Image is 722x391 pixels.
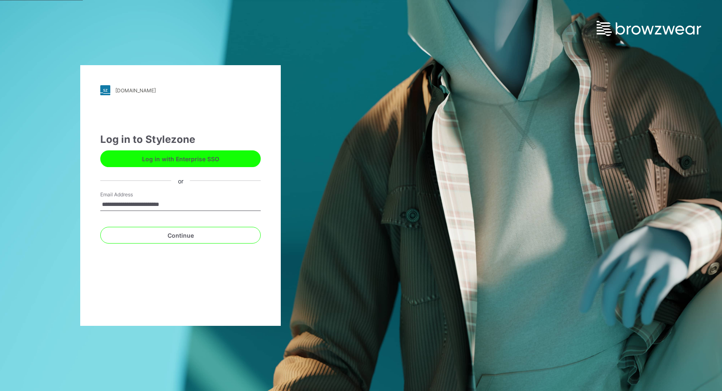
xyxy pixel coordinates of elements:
[100,85,261,95] a: [DOMAIN_NAME]
[597,21,701,36] img: browzwear-logo.e42bd6dac1945053ebaf764b6aa21510.svg
[100,132,261,147] div: Log in to Stylezone
[100,150,261,167] button: Log in with Enterprise SSO
[171,176,190,185] div: or
[115,87,156,94] div: [DOMAIN_NAME]
[100,191,159,198] label: Email Address
[100,227,261,244] button: Continue
[100,85,110,95] img: stylezone-logo.562084cfcfab977791bfbf7441f1a819.svg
